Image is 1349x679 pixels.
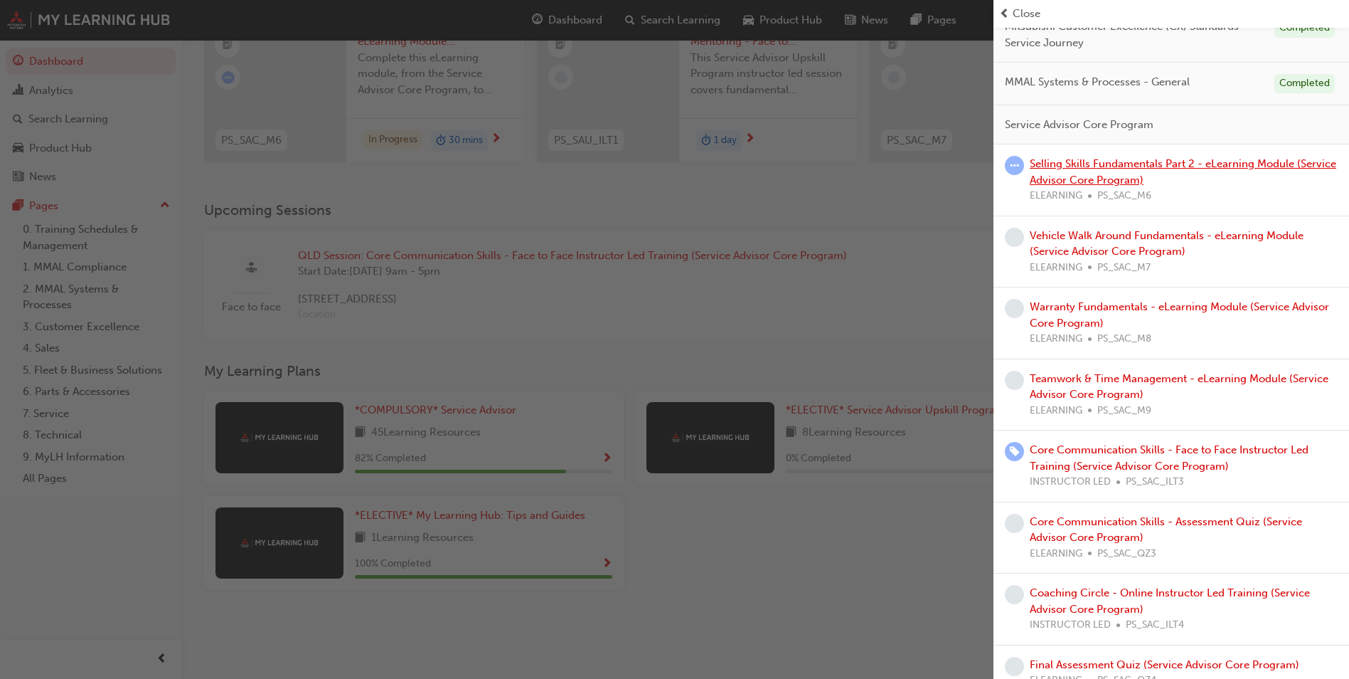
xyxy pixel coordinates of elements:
span: ELEARNING [1030,260,1082,276]
span: PS_SAC_QZ3 [1097,546,1156,562]
span: learningRecordVerb_ATTEMPT-icon [1005,156,1024,175]
span: PS_SAC_M6 [1097,188,1151,204]
span: learningRecordVerb_NONE-icon [1005,514,1024,533]
span: learningRecordVerb_NONE-icon [1005,299,1024,318]
span: ELEARNING [1030,331,1082,347]
a: Core Communication Skills - Face to Face Instructor Led Training (Service Advisor Core Program) [1030,443,1308,473]
a: Teamwork & Time Management - eLearning Module (Service Advisor Core Program) [1030,372,1328,401]
a: Vehicle Walk Around Fundamentals - eLearning Module (Service Advisor Core Program) [1030,229,1303,258]
span: learningRecordVerb_ENROLL-icon [1005,442,1024,461]
span: ELEARNING [1030,403,1082,419]
div: Completed [1274,19,1335,38]
span: PS_SAC_M8 [1097,331,1151,347]
span: PS_SAC_M9 [1097,403,1151,419]
span: ELEARNING [1030,546,1082,562]
span: INSTRUCTOR LED [1030,617,1111,633]
button: prev-iconClose [999,6,1343,22]
span: MMAL Systems & Processes - General [1005,74,1190,90]
a: Final Assessment Quiz (Service Advisor Core Program) [1030,658,1299,671]
div: Completed [1274,74,1335,93]
span: learningRecordVerb_NONE-icon [1005,585,1024,604]
span: INSTRUCTOR LED [1030,474,1111,490]
a: Coaching Circle - Online Instructor Led Training (Service Advisor Core Program) [1030,586,1310,616]
span: PS_SAC_ILT3 [1126,474,1184,490]
a: Core Communication Skills - Assessment Quiz (Service Advisor Core Program) [1030,515,1302,544]
span: Mitsubishi Customer Excellence (CX) Standards - Service Journey [1005,19,1263,51]
span: PS_SAC_ILT4 [1126,617,1184,633]
span: prev-icon [999,6,1010,22]
span: Close [1013,6,1040,22]
a: Warranty Fundamentals - eLearning Module (Service Advisor Core Program) [1030,300,1329,330]
span: learningRecordVerb_NONE-icon [1005,371,1024,390]
span: ELEARNING [1030,188,1082,204]
a: Selling Skills Fundamentals Part 2 - eLearning Module (Service Advisor Core Program) [1030,157,1336,186]
span: Service Advisor Core Program [1005,117,1153,133]
span: learningRecordVerb_NONE-icon [1005,657,1024,676]
span: PS_SAC_M7 [1097,260,1151,276]
span: learningRecordVerb_NONE-icon [1005,228,1024,247]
